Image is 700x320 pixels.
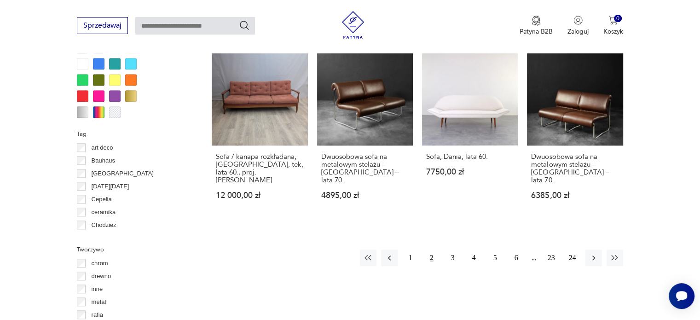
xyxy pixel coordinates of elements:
[669,283,694,309] iframe: Smartsupp widget button
[423,250,440,266] button: 2
[317,50,413,217] a: Dwuosobowa sofa na metalowym stelażu – Niemcy – lata 70.Dwuosobowa sofa na metalowym stelażu – [G...
[92,258,108,268] p: chrom
[239,20,250,31] button: Szukaj
[466,250,482,266] button: 4
[77,129,190,139] p: Tag
[212,50,307,217] a: Sofa / kanapa rozkładana, Niemcy, tek, lata 60., proj. Eugen SchmidtSofa / kanapa rozkładana, [GE...
[77,244,190,255] p: Tworzywo
[527,50,623,217] a: Dwuosobowa sofa na metalowym stelażu – Niemcy – lata 70.Dwuosobowa sofa na metalowym stelażu – [G...
[92,284,103,294] p: inne
[92,220,116,230] p: Chodzież
[567,27,589,36] p: Zaloguj
[426,168,514,176] p: 7750,00 zł
[92,156,115,166] p: Bauhaus
[92,207,116,217] p: ceramika
[216,192,303,199] p: 12 000,00 zł
[77,17,128,34] button: Sprzedawaj
[531,192,619,199] p: 6385,00 zł
[402,250,419,266] button: 1
[531,153,619,184] h3: Dwuosobowa sofa na metalowym stelażu – [GEOGRAPHIC_DATA] – lata 70.
[426,153,514,161] h3: Sofa, Dania, lata 60.
[520,16,553,36] a: Ikona medaluPatyna B2B
[92,297,106,307] p: metal
[422,50,518,217] a: Sofa, Dania, lata 60.Sofa, Dania, lata 60.7750,00 zł
[564,250,581,266] button: 24
[608,16,618,25] img: Ikona koszyka
[532,16,541,26] img: Ikona medalu
[567,16,589,36] button: Zaloguj
[339,11,367,39] img: Patyna - sklep z meblami i dekoracjami vintage
[92,181,129,192] p: [DATE][DATE]
[520,27,553,36] p: Patyna B2B
[92,169,154,179] p: [GEOGRAPHIC_DATA]
[445,250,461,266] button: 3
[614,15,622,23] div: 0
[508,250,525,266] button: 6
[321,192,409,199] p: 4895,00 zł
[92,271,111,281] p: drewno
[603,27,623,36] p: Koszyk
[520,16,553,36] button: Patyna B2B
[77,23,128,29] a: Sprzedawaj
[573,16,583,25] img: Ikonka użytkownika
[543,250,560,266] button: 23
[487,250,503,266] button: 5
[92,194,112,204] p: Cepelia
[92,233,115,243] p: Ćmielów
[92,310,103,320] p: rafia
[321,153,409,184] h3: Dwuosobowa sofa na metalowym stelażu – [GEOGRAPHIC_DATA] – lata 70.
[92,143,113,153] p: art deco
[216,153,303,184] h3: Sofa / kanapa rozkładana, [GEOGRAPHIC_DATA], tek, lata 60., proj. [PERSON_NAME]
[603,16,623,36] button: 0Koszyk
